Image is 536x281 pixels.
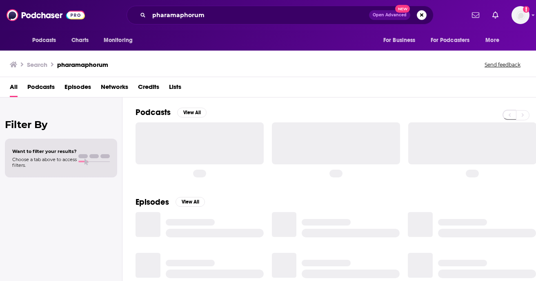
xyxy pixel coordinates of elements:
[512,6,529,24] span: Logged in as redsetterpr
[489,8,502,22] a: Show notifications dropdown
[127,6,434,24] div: Search podcasts, credits, & more...
[12,148,77,154] span: Want to filter your results?
[104,35,133,46] span: Monitoring
[12,157,77,168] span: Choose a tab above to access filters.
[177,108,207,117] button: View All
[482,61,523,68] button: Send feedback
[98,33,143,48] button: open menu
[5,119,117,131] h2: Filter By
[512,6,529,24] img: User Profile
[378,33,426,48] button: open menu
[480,33,509,48] button: open menu
[373,13,407,17] span: Open Advanced
[369,10,410,20] button: Open AdvancedNew
[523,6,529,13] svg: Add a profile image
[7,7,85,23] img: Podchaser - Follow, Share and Rate Podcasts
[136,107,207,117] a: PodcastsView All
[64,80,91,97] a: Episodes
[27,80,55,97] a: Podcasts
[71,35,89,46] span: Charts
[32,35,56,46] span: Podcasts
[10,80,18,97] a: All
[27,33,67,48] button: open menu
[66,33,94,48] a: Charts
[425,33,482,48] button: open menu
[169,80,181,97] a: Lists
[27,61,47,69] h3: Search
[395,5,410,13] span: New
[136,197,205,207] a: EpisodesView All
[512,6,529,24] button: Show profile menu
[136,197,169,207] h2: Episodes
[485,35,499,46] span: More
[138,80,159,97] a: Credits
[176,197,205,207] button: View All
[469,8,483,22] a: Show notifications dropdown
[136,107,171,117] h2: Podcasts
[101,80,128,97] a: Networks
[431,35,470,46] span: For Podcasters
[149,9,369,22] input: Search podcasts, credits, & more...
[57,61,108,69] h3: pharamaphorum
[383,35,416,46] span: For Business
